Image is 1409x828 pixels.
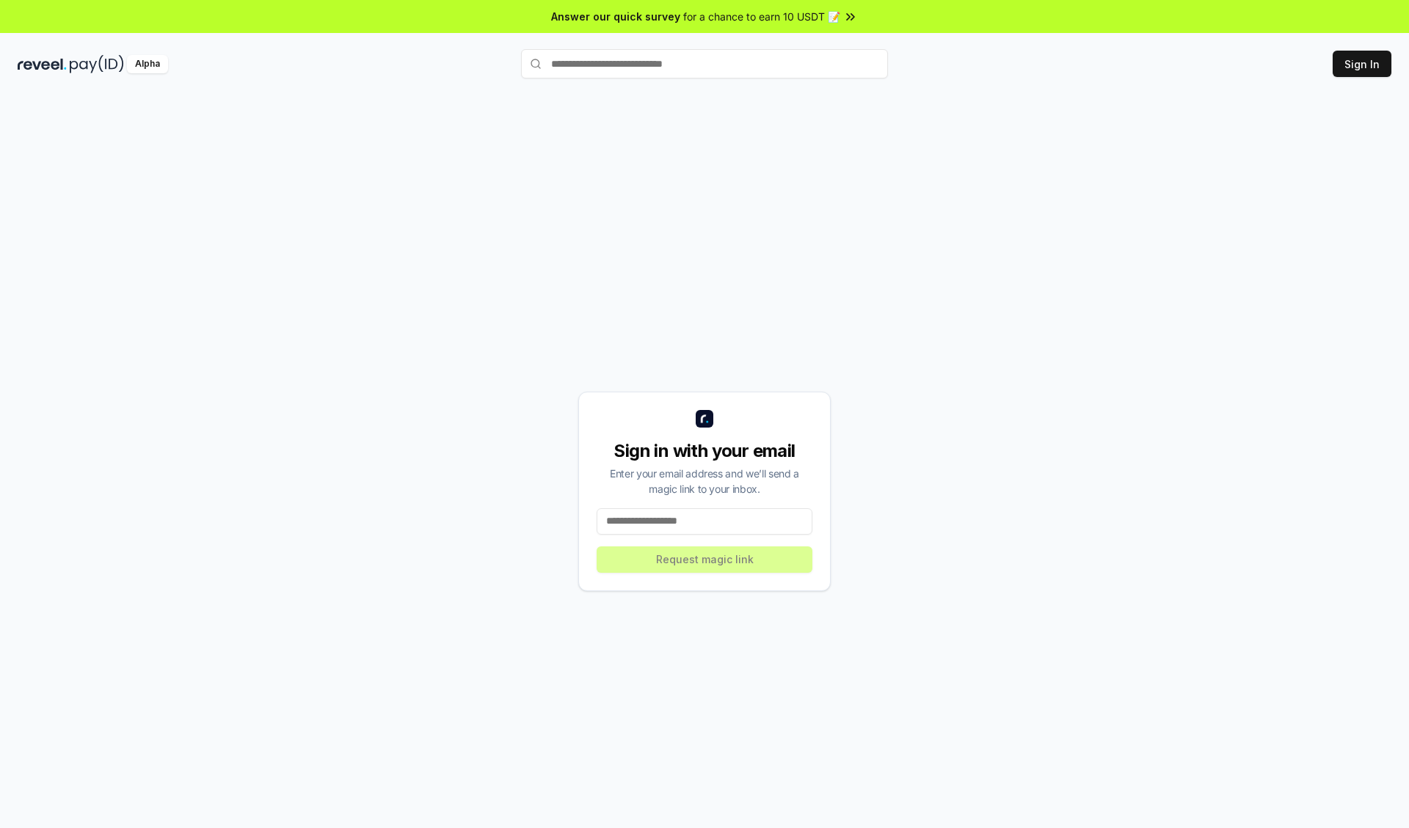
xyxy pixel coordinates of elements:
div: Alpha [127,55,168,73]
span: for a chance to earn 10 USDT 📝 [683,9,840,24]
div: Sign in with your email [597,439,812,463]
button: Sign In [1333,51,1391,77]
img: logo_small [696,410,713,428]
div: Enter your email address and we’ll send a magic link to your inbox. [597,466,812,497]
img: pay_id [70,55,124,73]
span: Answer our quick survey [551,9,680,24]
img: reveel_dark [18,55,67,73]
